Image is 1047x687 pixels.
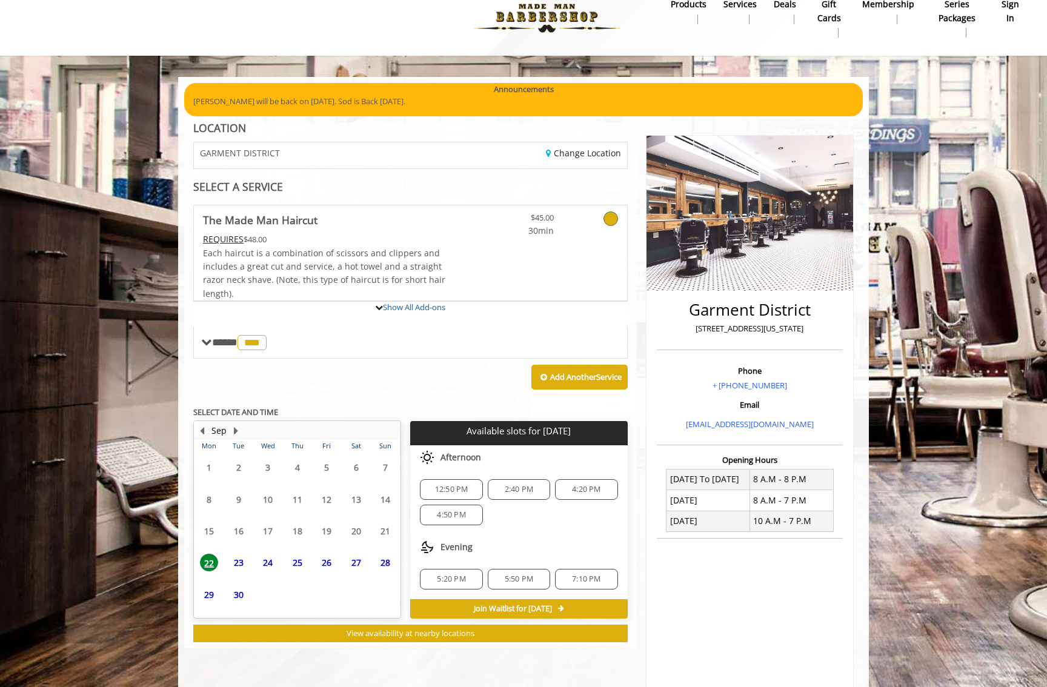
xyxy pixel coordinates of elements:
[282,547,311,579] td: Select day25
[660,367,840,375] h3: Phone
[666,490,750,511] td: [DATE]
[555,569,617,589] div: 7:10 PM
[474,604,552,614] span: Join Waitlist for [DATE]
[253,547,282,579] td: Select day24
[194,579,224,610] td: Select day29
[193,407,278,417] b: SELECT DATE AND TIME
[203,247,445,299] span: Each haircut is a combination of scissors and clippers and includes a great cut and service, a ho...
[440,542,473,552] span: Evening
[482,224,554,237] span: 30min
[415,426,622,436] p: Available slots for [DATE]
[440,453,481,462] span: Afternoon
[555,479,617,500] div: 4:20 PM
[750,490,833,511] td: 8 A.M - 7 P.M
[193,121,246,135] b: LOCATION
[193,625,628,642] button: View availability at nearby locations
[383,302,445,313] a: Show All Add-ons
[437,574,465,584] span: 5:20 PM
[666,511,750,531] td: [DATE]
[660,301,840,319] h2: Garment District
[376,554,394,571] span: 28
[200,148,280,158] span: GARMENT DISTRICT
[282,440,311,452] th: Thu
[546,147,621,159] a: Change Location
[482,205,554,237] a: $45.00
[437,510,465,520] span: 4:50 PM
[420,569,482,589] div: 5:20 PM
[341,547,370,579] td: Select day27
[531,365,628,390] button: Add AnotherService
[203,233,447,246] div: $48.00
[488,569,550,589] div: 5:50 PM
[572,485,600,494] span: 4:20 PM
[572,574,600,584] span: 7:10 PM
[505,485,533,494] span: 2:40 PM
[193,300,628,302] div: The Made Man Haircut Add-onS
[312,440,341,452] th: Fri
[230,586,248,603] span: 30
[288,554,307,571] span: 25
[686,419,814,430] a: [EMAIL_ADDRESS][DOMAIN_NAME]
[317,554,336,571] span: 26
[660,400,840,409] h3: Email
[194,547,224,579] td: Select day22
[435,485,468,494] span: 12:50 PM
[550,371,622,382] b: Add Another Service
[347,628,474,639] span: View availability at nearby locations
[666,469,750,490] td: [DATE] To [DATE]
[312,547,341,579] td: Select day26
[750,511,833,531] td: 10 A.M - 7 P.M
[488,479,550,500] div: 2:40 PM
[203,233,244,245] span: This service needs some Advance to be paid before we block your appointment
[224,547,253,579] td: Select day23
[660,322,840,335] p: [STREET_ADDRESS][US_STATE]
[230,554,248,571] span: 23
[211,424,227,437] button: Sep
[197,424,207,437] button: Previous Month
[420,505,482,525] div: 4:50 PM
[231,424,241,437] button: Next Month
[494,83,554,96] b: Announcements
[420,479,482,500] div: 12:50 PM
[371,440,401,452] th: Sun
[657,456,843,464] h3: Opening Hours
[420,450,434,465] img: afternoon slots
[750,469,833,490] td: 8 A.M - 8 P.M
[200,554,218,571] span: 22
[203,211,317,228] b: The Made Man Haircut
[347,554,365,571] span: 27
[193,95,854,108] p: [PERSON_NAME] will be back on [DATE]. Sod is Back [DATE].
[224,440,253,452] th: Tue
[371,547,401,579] td: Select day28
[253,440,282,452] th: Wed
[259,554,277,571] span: 24
[713,380,787,391] a: + [PHONE_NUMBER]
[200,586,218,603] span: 29
[420,540,434,554] img: evening slots
[341,440,370,452] th: Sat
[194,440,224,452] th: Mon
[505,574,533,584] span: 5:50 PM
[193,181,628,193] div: SELECT A SERVICE
[224,579,253,610] td: Select day30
